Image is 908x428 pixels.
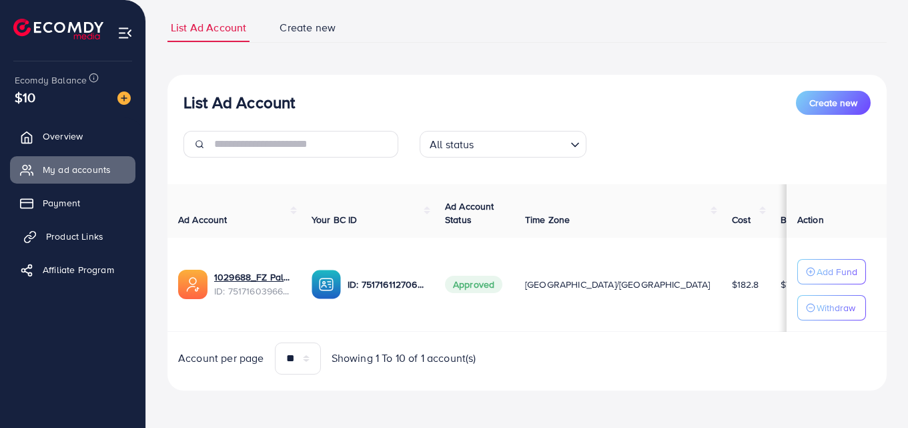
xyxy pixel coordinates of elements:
[732,278,759,291] span: $182.8
[525,278,711,291] span: [GEOGRAPHIC_DATA]/[GEOGRAPHIC_DATA]
[178,351,264,366] span: Account per page
[817,264,857,280] p: Add Fund
[732,213,751,226] span: Cost
[43,130,83,143] span: Overview
[797,259,866,284] button: Add Fund
[10,256,135,283] a: Affiliate Program
[312,213,358,226] span: Your BC ID
[117,91,131,105] img: image
[348,276,424,292] p: ID: 7517161127068008464
[46,230,103,243] span: Product Links
[10,190,135,216] a: Payment
[817,300,855,316] p: Withdraw
[15,73,87,87] span: Ecomdy Balance
[809,96,857,110] span: Create new
[332,351,476,366] span: Showing 1 To 10 of 1 account(s)
[178,270,207,299] img: ic-ads-acc.e4c84228.svg
[420,131,586,158] div: Search for option
[478,132,565,154] input: Search for option
[525,213,570,226] span: Time Zone
[183,93,295,112] h3: List Ad Account
[43,196,80,210] span: Payment
[10,123,135,150] a: Overview
[214,270,290,284] a: 1029688_FZ Palace_1750225582126
[13,19,103,39] img: logo
[445,200,494,226] span: Ad Account Status
[445,276,502,293] span: Approved
[214,270,290,298] div: <span class='underline'>1029688_FZ Palace_1750225582126</span></br>7517160396613255176
[427,135,477,154] span: All status
[43,163,111,176] span: My ad accounts
[10,156,135,183] a: My ad accounts
[312,270,341,299] img: ic-ba-acc.ded83a64.svg
[15,87,35,107] span: $10
[171,20,246,35] span: List Ad Account
[178,213,228,226] span: Ad Account
[797,213,824,226] span: Action
[280,20,336,35] span: Create new
[797,295,866,320] button: Withdraw
[43,263,114,276] span: Affiliate Program
[796,91,871,115] button: Create new
[851,368,898,418] iframe: Chat
[117,25,133,41] img: menu
[214,284,290,298] span: ID: 7517160396613255176
[10,223,135,250] a: Product Links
